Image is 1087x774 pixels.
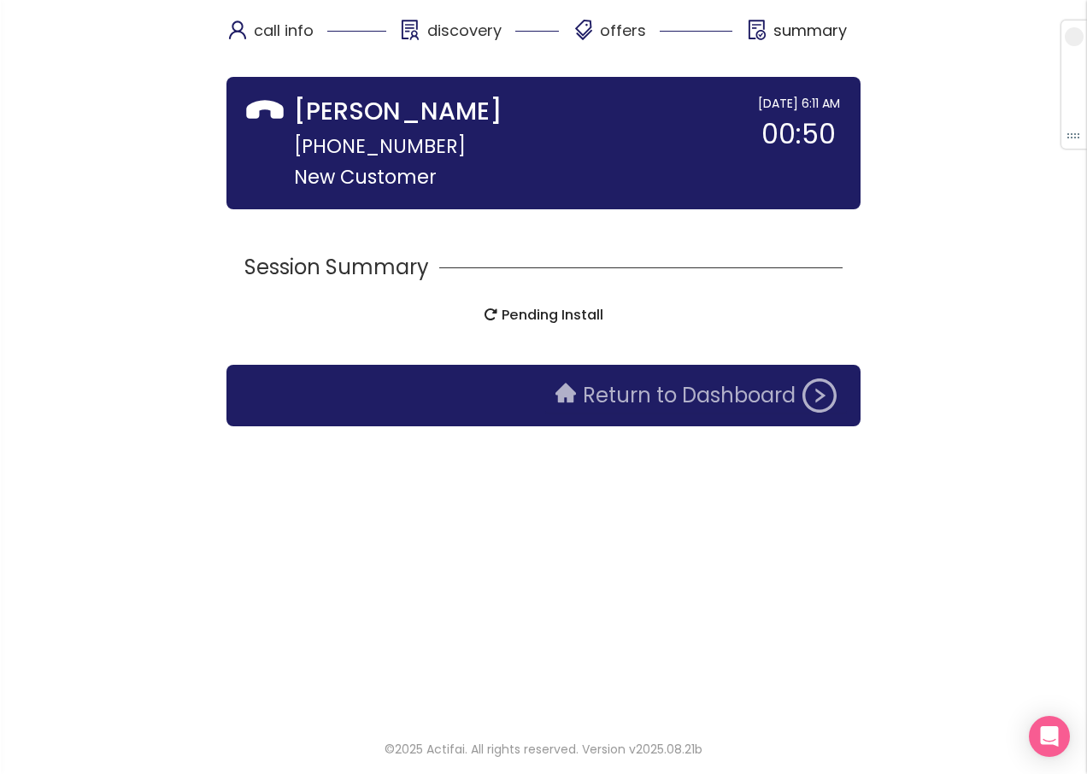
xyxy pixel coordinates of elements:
[747,20,767,40] span: file-done
[400,20,420,40] span: solution
[573,20,594,40] span: tags
[600,17,646,44] p: offers
[294,94,502,130] strong: [PERSON_NAME]
[226,17,386,60] div: call info
[427,17,502,44] p: discovery
[746,17,847,60] div: summary
[545,378,847,413] button: Return to Dashboard
[294,162,717,192] p: New Customer
[247,94,283,130] span: phone
[244,294,843,326] h3: Pending Install
[773,17,847,44] p: summary
[227,20,248,40] span: user
[573,17,732,60] div: offers
[758,94,840,113] div: [DATE] 6:11 AM
[1029,716,1070,757] div: Open Intercom Messenger
[244,251,843,284] div: Session Summary
[254,17,314,44] p: call info
[294,130,466,162] span: [PHONE_NUMBER]
[758,113,840,155] div: 00:50
[400,17,560,60] div: discovery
